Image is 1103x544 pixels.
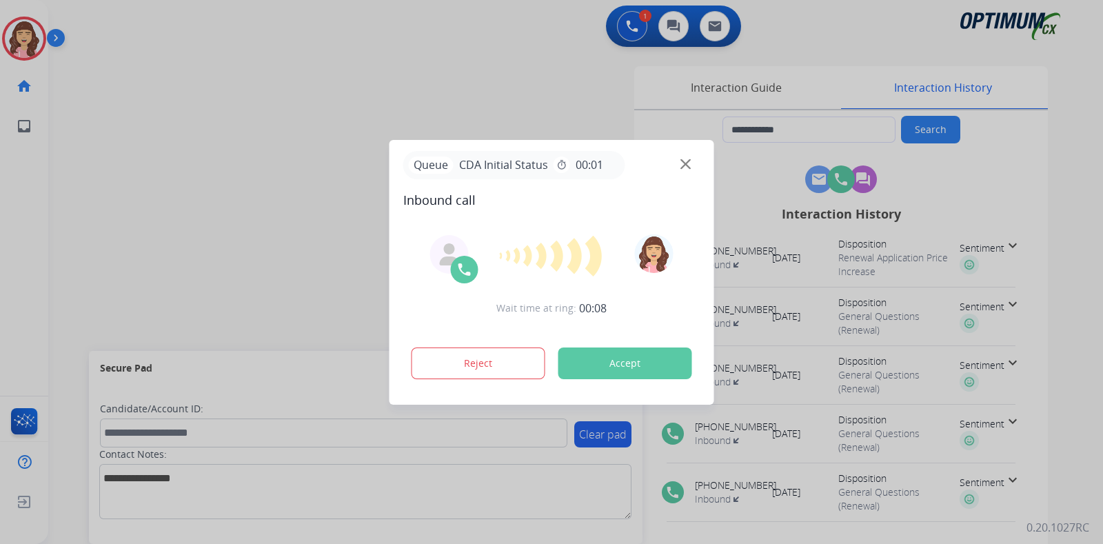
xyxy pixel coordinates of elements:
button: Accept [558,347,692,379]
p: 0.20.1027RC [1026,519,1089,536]
button: Reject [412,347,545,379]
mat-icon: timer [556,159,567,170]
span: CDA Initial Status [454,157,554,173]
span: 00:08 [579,300,607,316]
img: agent-avatar [438,243,461,265]
span: Wait time at ring: [496,301,576,315]
img: avatar [634,234,673,273]
img: call-icon [456,261,473,278]
img: close-button [680,159,691,169]
span: Inbound call [403,190,700,210]
span: 00:01 [576,157,603,173]
p: Queue [409,157,454,174]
